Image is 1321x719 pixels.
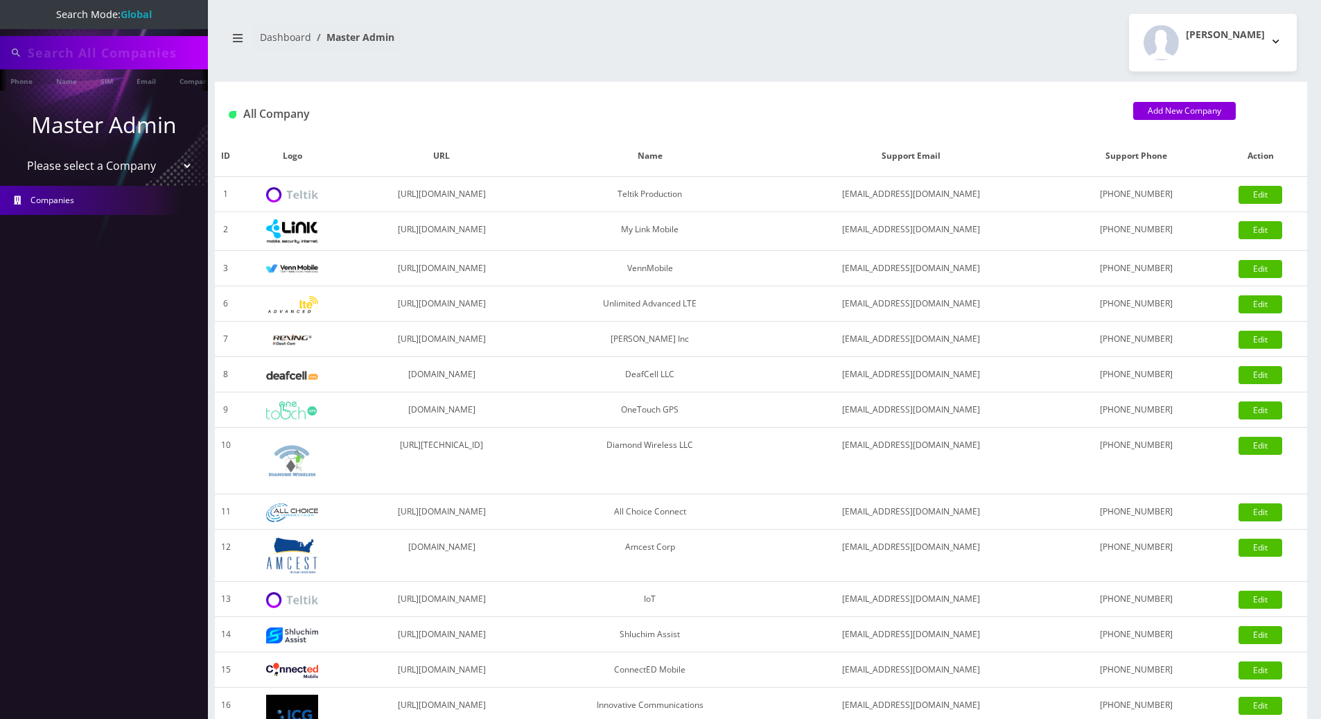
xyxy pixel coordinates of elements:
[536,177,764,212] td: Teltik Production
[130,69,163,91] a: Email
[266,296,318,313] img: Unlimited Advanced LTE
[536,392,764,428] td: OneTouch GPS
[266,663,318,678] img: ConnectED Mobile
[1214,136,1307,177] th: Action
[348,428,536,494] td: [URL][TECHNICAL_ID]
[260,31,311,44] a: Dashboard
[215,177,237,212] td: 1
[1058,286,1214,322] td: [PHONE_NUMBER]
[348,392,536,428] td: [DOMAIN_NAME]
[1058,357,1214,392] td: [PHONE_NUMBER]
[121,8,152,21] strong: Global
[215,286,237,322] td: 6
[266,219,318,243] img: My Link Mobile
[266,503,318,522] img: All Choice Connect
[348,286,536,322] td: [URL][DOMAIN_NAME]
[348,322,536,357] td: [URL][DOMAIN_NAME]
[536,212,764,251] td: My Link Mobile
[536,617,764,652] td: Shluchim Assist
[1058,322,1214,357] td: [PHONE_NUMBER]
[764,582,1058,617] td: [EMAIL_ADDRESS][DOMAIN_NAME]
[764,428,1058,494] td: [EMAIL_ADDRESS][DOMAIN_NAME]
[764,530,1058,582] td: [EMAIL_ADDRESS][DOMAIN_NAME]
[215,494,237,530] td: 11
[1058,212,1214,251] td: [PHONE_NUMBER]
[348,136,536,177] th: URL
[536,136,764,177] th: Name
[536,494,764,530] td: All Choice Connect
[1239,697,1282,715] a: Edit
[536,582,764,617] td: IoT
[348,494,536,530] td: [URL][DOMAIN_NAME]
[1239,260,1282,278] a: Edit
[1239,626,1282,644] a: Edit
[764,392,1058,428] td: [EMAIL_ADDRESS][DOMAIN_NAME]
[764,212,1058,251] td: [EMAIL_ADDRESS][DOMAIN_NAME]
[266,627,318,643] img: Shluchim Assist
[266,187,318,203] img: Teltik Production
[1058,530,1214,582] td: [PHONE_NUMBER]
[764,251,1058,286] td: [EMAIL_ADDRESS][DOMAIN_NAME]
[1186,29,1265,41] h2: [PERSON_NAME]
[311,30,394,44] li: Master Admin
[348,652,536,688] td: [URL][DOMAIN_NAME]
[229,107,1112,121] h1: All Company
[1239,366,1282,384] a: Edit
[1239,591,1282,609] a: Edit
[28,40,204,66] input: Search All Companies
[49,69,84,91] a: Name
[536,251,764,286] td: VennMobile
[764,652,1058,688] td: [EMAIL_ADDRESS][DOMAIN_NAME]
[173,69,219,91] a: Company
[266,401,318,419] img: OneTouch GPS
[1239,503,1282,521] a: Edit
[266,264,318,274] img: VennMobile
[215,251,237,286] td: 3
[94,69,120,91] a: SIM
[1058,392,1214,428] td: [PHONE_NUMBER]
[348,251,536,286] td: [URL][DOMAIN_NAME]
[30,194,74,206] span: Companies
[215,392,237,428] td: 9
[215,582,237,617] td: 13
[1058,617,1214,652] td: [PHONE_NUMBER]
[1239,539,1282,557] a: Edit
[536,322,764,357] td: [PERSON_NAME] Inc
[536,530,764,582] td: Amcest Corp
[266,537,318,574] img: Amcest Corp
[348,530,536,582] td: [DOMAIN_NAME]
[1058,494,1214,530] td: [PHONE_NUMBER]
[3,69,40,91] a: Phone
[536,428,764,494] td: Diamond Wireless LLC
[215,530,237,582] td: 12
[764,617,1058,652] td: [EMAIL_ADDRESS][DOMAIN_NAME]
[266,592,318,608] img: IoT
[536,286,764,322] td: Unlimited Advanced LTE
[215,322,237,357] td: 7
[348,212,536,251] td: [URL][DOMAIN_NAME]
[1239,221,1282,239] a: Edit
[1239,437,1282,455] a: Edit
[1239,186,1282,204] a: Edit
[215,652,237,688] td: 15
[1133,102,1236,120] a: Add New Company
[1058,582,1214,617] td: [PHONE_NUMBER]
[56,8,152,21] span: Search Mode:
[215,357,237,392] td: 8
[1058,251,1214,286] td: [PHONE_NUMBER]
[1058,177,1214,212] td: [PHONE_NUMBER]
[764,494,1058,530] td: [EMAIL_ADDRESS][DOMAIN_NAME]
[348,177,536,212] td: [URL][DOMAIN_NAME]
[225,23,751,62] nav: breadcrumb
[348,357,536,392] td: [DOMAIN_NAME]
[764,177,1058,212] td: [EMAIL_ADDRESS][DOMAIN_NAME]
[536,357,764,392] td: DeafCell LLC
[348,582,536,617] td: [URL][DOMAIN_NAME]
[266,333,318,347] img: Rexing Inc
[1058,428,1214,494] td: [PHONE_NUMBER]
[215,428,237,494] td: 10
[1239,401,1282,419] a: Edit
[764,286,1058,322] td: [EMAIL_ADDRESS][DOMAIN_NAME]
[1058,136,1214,177] th: Support Phone
[215,617,237,652] td: 14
